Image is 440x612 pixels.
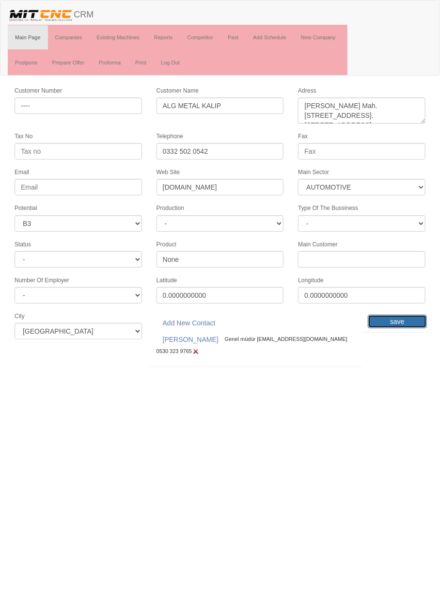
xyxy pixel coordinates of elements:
[298,97,425,124] textarea: [PERSON_NAME] Mah. [STREET_ADDRESS]. [STREET_ADDRESS]
[128,50,154,75] a: Print
[15,143,142,160] input: Tax no
[45,50,91,75] a: Prepare Offer
[15,312,25,321] label: City
[294,25,343,49] a: New Company
[246,25,294,49] a: Add Schedule
[157,132,183,141] label: Telephone
[8,50,45,75] a: Postpone
[157,331,355,355] div: Genel müdür [EMAIL_ADDRESS][DOMAIN_NAME] 0530 323 9765
[154,50,187,75] a: Log Out
[15,87,62,95] label: Customer Number
[15,276,69,285] label: Number Of Employer
[298,143,425,160] input: Fax
[89,25,147,49] a: Existing Machines
[368,315,427,328] input: save
[157,241,176,249] label: Product
[157,143,284,160] input: Telephone
[157,276,177,285] label: Latitude
[157,204,184,212] label: Production
[298,168,329,177] label: Main Sector
[157,87,199,95] label: Customer Name
[298,276,324,285] label: Longitude
[15,168,29,177] label: Email
[147,25,180,49] a: Reports
[15,241,31,249] label: Status
[180,25,220,49] a: Competitor
[298,204,358,212] label: Type Of The Bussiness
[298,132,308,141] label: Fax
[0,0,101,25] a: CRM
[157,168,180,177] label: Web Site
[192,348,200,355] img: Edit
[8,8,74,22] img: header.png
[157,315,222,331] a: Add New Contact
[92,50,128,75] a: Proforma
[15,204,37,212] label: Potential
[157,179,284,195] input: Web site
[8,25,48,49] a: Main Page
[298,87,316,95] label: Adress
[157,97,284,114] input: Customer Name
[15,179,142,195] input: Email
[15,132,32,141] label: Tax No
[48,25,90,49] a: Companies
[157,331,225,348] a: [PERSON_NAME]
[15,97,142,114] input: Customer No
[220,25,246,49] a: Past
[298,241,337,249] label: Main Customer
